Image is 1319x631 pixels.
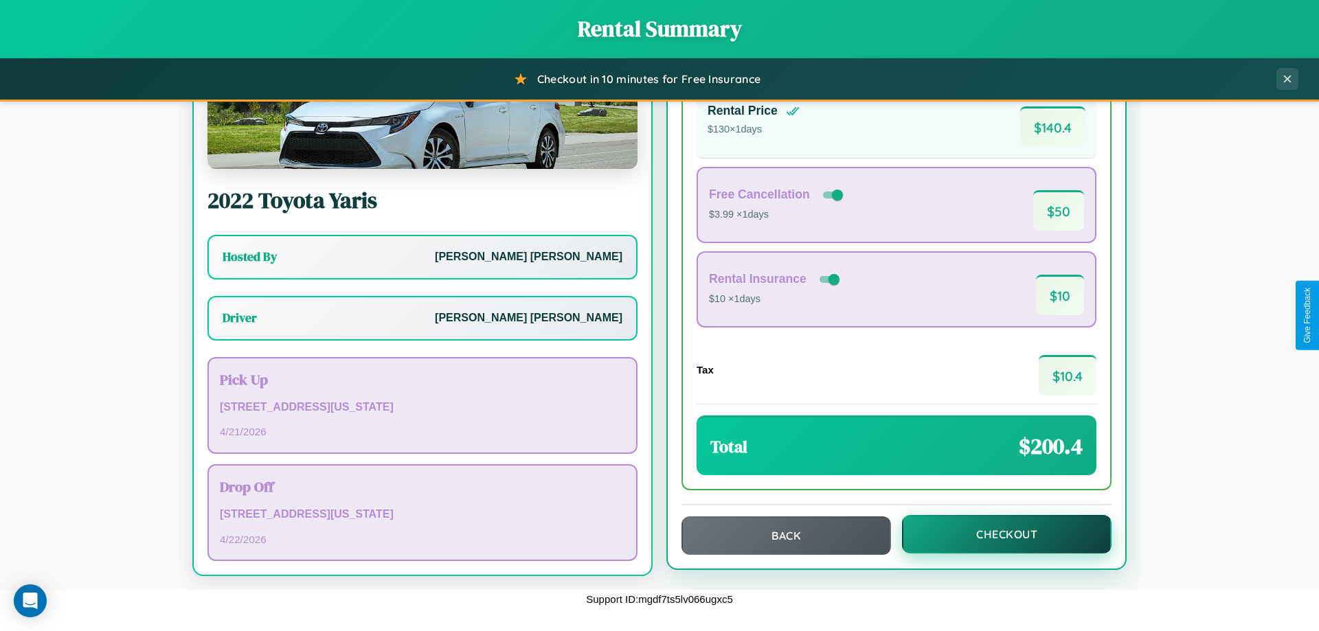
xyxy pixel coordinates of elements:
[220,422,625,441] p: 4 / 21 / 2026
[708,121,800,139] p: $ 130 × 1 days
[710,435,747,458] h3: Total
[207,185,638,216] h2: 2022 Toyota Yaris
[220,398,625,417] p: [STREET_ADDRESS][US_STATE]
[435,308,622,328] p: [PERSON_NAME] [PERSON_NAME]
[709,187,810,202] h4: Free Cancellation
[1039,355,1096,395] span: $ 10.4
[220,530,625,549] p: 4 / 22 / 2026
[223,249,277,265] h3: Hosted By
[14,584,47,617] div: Open Intercom Messenger
[220,369,625,389] h3: Pick Up
[709,290,842,308] p: $10 × 1 days
[1019,431,1083,461] span: $ 200.4
[708,104,778,118] h4: Rental Price
[586,590,732,608] p: Support ID: mgdf7ts5lv066ugxc5
[709,206,846,224] p: $3.99 × 1 days
[1020,106,1085,147] span: $ 140.4
[435,247,622,267] p: [PERSON_NAME] [PERSON_NAME]
[1303,288,1312,343] div: Give Feedback
[220,477,625,496] h3: Drop Off
[681,516,891,555] button: Back
[1033,190,1084,231] span: $ 50
[1036,275,1084,315] span: $ 10
[537,72,760,86] span: Checkout in 10 minutes for Free Insurance
[220,505,625,525] p: [STREET_ADDRESS][US_STATE]
[709,272,807,286] h4: Rental Insurance
[902,515,1112,553] button: Checkout
[697,364,714,376] h4: Tax
[223,310,257,326] h3: Driver
[14,14,1305,44] h1: Rental Summary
